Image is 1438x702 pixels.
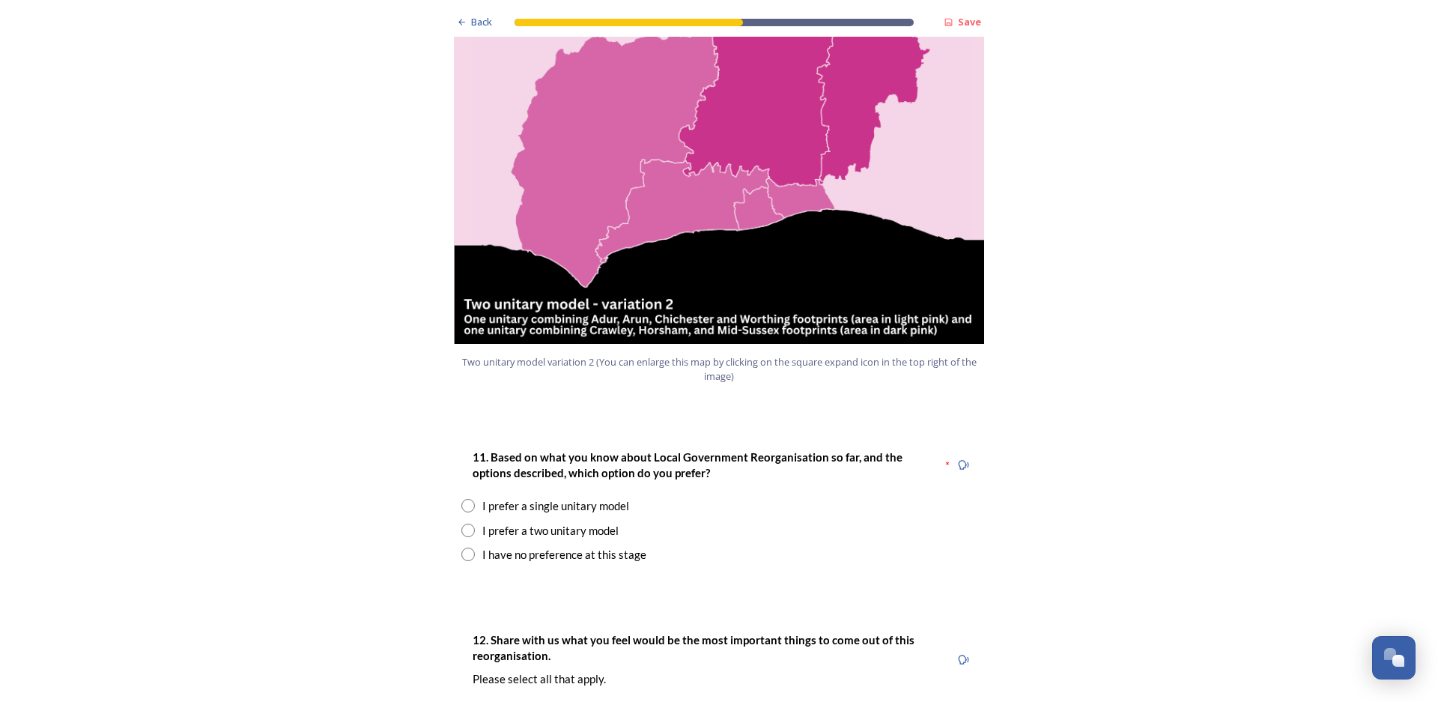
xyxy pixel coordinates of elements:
[461,355,977,384] span: Two unitary model variation 2 (You can enlarge this map by clicking on the square expand icon in ...
[471,15,492,29] span: Back
[473,671,938,687] p: Please select all that apply.
[473,450,905,479] strong: 11. Based on what you know about Local Government Reorganisation so far, and the options describe...
[482,522,619,539] div: I prefer a two unitary model
[482,497,629,515] div: I prefer a single unitary model
[482,546,646,563] div: I have no preference at this stage
[958,15,981,28] strong: Save
[1372,636,1416,680] button: Open Chat
[473,633,917,662] strong: 12. Share with us what you feel would be the most important things to come out of this reorganisa...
